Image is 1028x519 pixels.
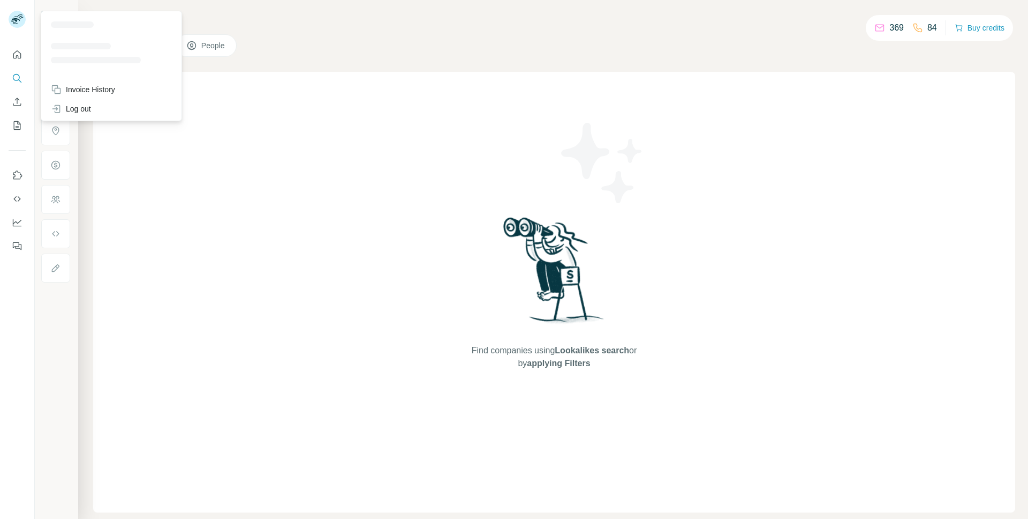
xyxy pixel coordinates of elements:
button: Feedback [9,236,26,256]
button: Search [9,69,26,88]
img: Surfe Illustration - Stars [554,115,651,211]
button: Use Surfe on LinkedIn [9,166,26,185]
button: Show [33,6,77,23]
button: Use Surfe API [9,189,26,209]
span: People [201,40,226,51]
p: 84 [927,21,937,34]
div: Log out [51,103,91,114]
button: My lists [9,116,26,135]
button: Enrich CSV [9,92,26,112]
div: Invoice History [51,84,115,95]
h4: Search [93,13,1015,28]
p: 369 [889,21,904,34]
img: Surfe Illustration - Woman searching with binoculars [498,214,610,334]
span: applying Filters [527,359,590,368]
button: Buy credits [955,20,1004,35]
button: Quick start [9,45,26,64]
span: Lookalikes search [555,346,629,355]
button: Dashboard [9,213,26,232]
span: Find companies using or by [468,344,640,370]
